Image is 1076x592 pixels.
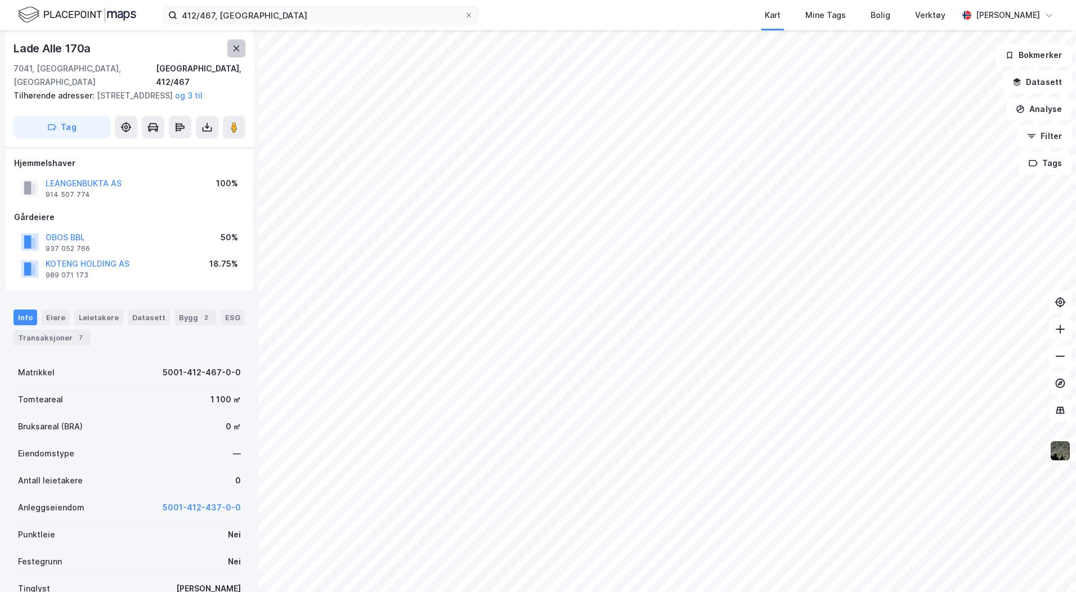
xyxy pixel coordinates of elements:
[128,310,170,325] div: Datasett
[18,366,55,379] div: Matrikkel
[235,474,241,487] div: 0
[14,89,236,102] div: [STREET_ADDRESS]
[163,366,241,379] div: 5001-412-467-0-0
[18,393,63,406] div: Tomteareal
[226,420,241,433] div: 0 ㎡
[18,555,62,568] div: Festegrunn
[1020,538,1076,592] div: Kontrollprogram for chat
[42,310,70,325] div: Eiere
[805,8,846,22] div: Mine Tags
[156,62,245,89] div: [GEOGRAPHIC_DATA], 412/467
[14,310,37,325] div: Info
[1050,440,1071,461] img: 9k=
[174,310,216,325] div: Bygg
[14,156,245,170] div: Hjemmelshaver
[871,8,890,22] div: Bolig
[221,310,245,325] div: ESG
[228,528,241,541] div: Nei
[177,7,464,24] input: Søk på adresse, matrikkel, gårdeiere, leietakere eller personer
[46,190,90,199] div: 914 507 774
[18,474,83,487] div: Antall leietakere
[228,555,241,568] div: Nei
[996,44,1071,66] button: Bokmerker
[976,8,1040,22] div: [PERSON_NAME]
[1020,538,1076,592] iframe: Chat Widget
[74,310,123,325] div: Leietakere
[221,231,238,244] div: 50%
[18,447,74,460] div: Eiendomstype
[18,528,55,541] div: Punktleie
[46,244,90,253] div: 937 052 766
[1019,152,1071,174] button: Tags
[46,271,88,280] div: 989 071 173
[14,330,91,346] div: Transaksjoner
[14,62,156,89] div: 7041, [GEOGRAPHIC_DATA], [GEOGRAPHIC_DATA]
[1003,71,1071,93] button: Datasett
[915,8,945,22] div: Verktøy
[14,210,245,224] div: Gårdeiere
[200,312,212,323] div: 2
[18,420,83,433] div: Bruksareal (BRA)
[14,39,93,57] div: Lade Alle 170a
[14,91,97,100] span: Tilhørende adresser:
[233,447,241,460] div: —
[75,332,86,343] div: 7
[765,8,781,22] div: Kart
[18,5,136,25] img: logo.f888ab2527a4732fd821a326f86c7f29.svg
[14,116,110,138] button: Tag
[18,501,84,514] div: Anleggseiendom
[216,177,238,190] div: 100%
[1017,125,1071,147] button: Filter
[210,393,241,406] div: 1 100 ㎡
[163,501,241,514] button: 5001-412-437-0-0
[1006,98,1071,120] button: Analyse
[209,257,238,271] div: 18.75%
